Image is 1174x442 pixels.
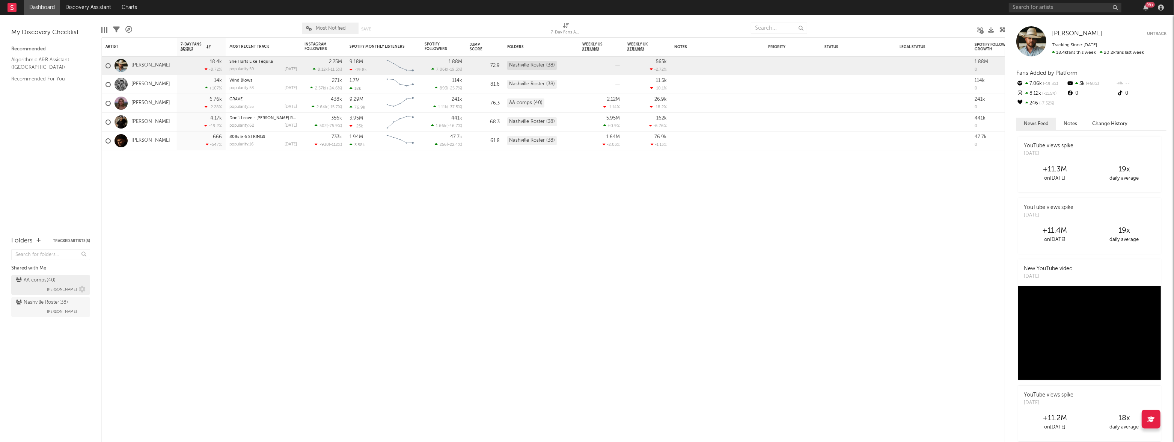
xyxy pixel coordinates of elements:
div: daily average [1090,235,1159,244]
div: Recommended [11,45,90,54]
div: 19 x [1090,226,1159,235]
span: -37.5 % [448,105,461,109]
span: -75.9 % [328,124,341,128]
span: 1.11k [438,105,447,109]
span: 7.06k [436,68,447,72]
div: Instagram Followers [304,42,331,51]
div: 9.18M [350,59,363,64]
div: 81.6 [470,80,500,89]
div: Nashville Roster (38) [507,136,557,145]
span: [PERSON_NAME] [47,307,77,316]
div: Shared with Me [11,264,90,273]
div: popularity: 59 [229,67,254,71]
span: -930 [319,143,329,147]
span: -25.7 % [448,86,461,91]
div: 0 [1117,89,1166,98]
span: [PERSON_NAME] [47,285,77,294]
div: Notes [674,45,749,49]
a: Nashville Roster(38)[PERSON_NAME] [11,297,90,317]
a: She Hurts Like Tequila [229,60,273,64]
span: 893 [440,86,447,91]
div: GRAVE [229,97,297,101]
div: ( ) [433,104,462,109]
div: ( ) [435,142,462,147]
div: -1.13 % [651,142,667,147]
span: Weekly UK Streams [627,42,656,51]
button: News Feed [1016,118,1056,130]
div: YouTube views spike [1024,204,1073,212]
div: 18k [350,86,361,91]
div: ( ) [313,67,342,72]
div: 1.7M [350,78,360,83]
div: [DATE] [285,86,297,90]
div: -- [1117,79,1166,89]
div: Folders [11,236,33,245]
div: 68.3 [470,118,500,127]
a: [PERSON_NAME] [131,119,170,125]
div: 18 x [1090,414,1159,423]
div: ( ) [431,67,462,72]
div: Artist [105,44,162,49]
div: popularity: 62 [229,124,254,128]
div: 9.29M [350,97,363,102]
div: 1.64M [606,135,620,139]
span: -112 % [330,143,341,147]
div: ( ) [315,123,342,128]
div: 14k [214,78,222,83]
a: Wind Blows [229,79,252,83]
div: My Discovery Checklist [11,28,90,37]
input: Search... [751,23,807,34]
span: -46.7 % [448,124,461,128]
div: A&R Pipeline [125,19,132,41]
span: -11.5 % [1041,92,1056,96]
span: -19.3 % [1042,82,1058,86]
span: -19.3 % [448,68,461,72]
span: 502 [319,124,327,128]
div: -18.2 % [650,104,667,109]
div: [DATE] [1024,273,1073,280]
div: on [DATE] [1020,235,1090,244]
div: -666 [211,135,222,139]
div: ( ) [312,104,342,109]
a: Algorithmic A&R Assistant ([GEOGRAPHIC_DATA]) [11,56,83,71]
div: [DATE] [285,124,297,128]
span: 18.4k fans this week [1052,50,1096,55]
div: 808s & 6 STRINGS [229,135,297,139]
div: -10.1 % [650,86,667,91]
div: [DATE] [285,142,297,147]
div: 5.95M [606,116,620,121]
div: -547 % [206,142,222,147]
div: 241k [975,97,985,102]
span: 8.12k [318,68,328,72]
span: +24.6 % [326,86,341,91]
div: AA comps (40) [507,98,544,107]
div: 114k [452,78,462,83]
input: Search for artists [1009,3,1121,12]
div: 2.12M [607,97,620,102]
div: [DATE] [1024,150,1073,157]
div: Priority [768,45,798,49]
input: Search for folders... [11,249,90,260]
div: ( ) [431,123,462,128]
div: -8.72 % [205,67,222,72]
button: 99+ [1143,5,1148,11]
span: -22.4 % [448,143,461,147]
div: -6.76 % [649,123,667,128]
div: [DATE] [285,67,297,71]
a: Recommended For You [11,75,83,83]
div: +11.2M [1020,414,1090,423]
div: 19 x [1090,165,1159,174]
div: 6.76k [209,97,222,102]
button: Change History [1085,118,1135,130]
div: ( ) [435,86,462,91]
svg: Chart title [383,132,417,150]
div: 1.88M [449,59,462,64]
div: 18.4k [210,59,222,64]
svg: Chart title [383,113,417,132]
div: 76.9k [654,135,667,139]
a: AA comps(40)[PERSON_NAME] [11,275,90,295]
div: Spotify Monthly Listeners [350,44,406,49]
div: [DATE] [1024,399,1073,407]
div: 0 [975,105,977,109]
span: -15.7 % [329,105,341,109]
